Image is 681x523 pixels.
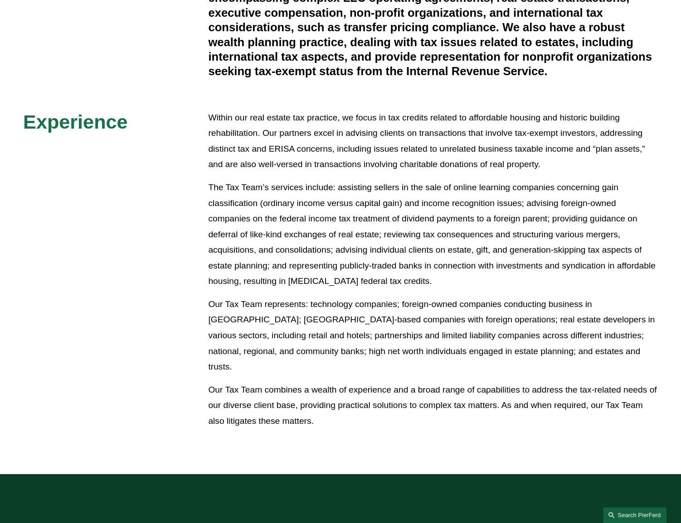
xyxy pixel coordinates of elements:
[208,110,658,173] p: Within our real estate tax practice, we focus in tax credits related to affordable housing and hi...
[23,111,127,133] span: Experience
[208,297,658,375] p: Our Tax Team represents: technology companies; foreign-owned companies conducting business in [GE...
[603,507,666,523] a: Search this site
[208,382,658,429] p: Our Tax Team combines a wealth of experience and a broad range of capabilities to address the tax...
[208,180,658,289] p: The Tax Team’s services include: assisting sellers in the sale of online learning companies conce...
